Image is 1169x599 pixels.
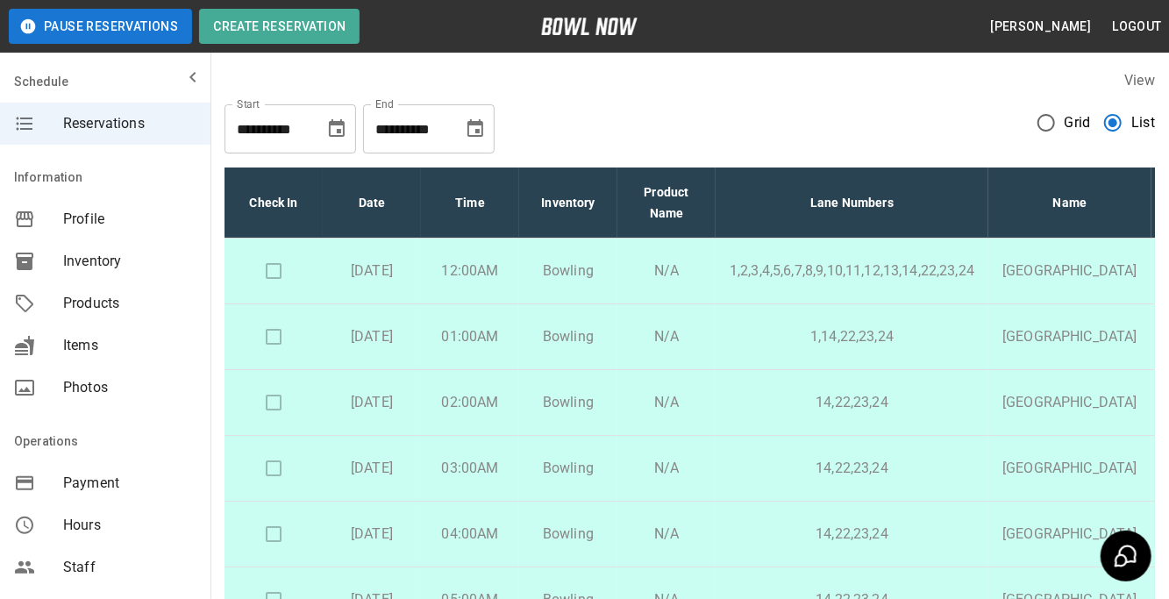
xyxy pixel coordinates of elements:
span: Photos [63,377,196,398]
p: 1,14,22,23,24 [730,326,974,347]
button: Choose date, selected date is Sep 22, 2025 [458,111,493,146]
p: N/A [631,392,702,413]
th: Time [421,168,519,239]
p: N/A [631,458,702,479]
p: [DATE] [337,260,407,282]
p: [DATE] [337,458,407,479]
p: [GEOGRAPHIC_DATA] [1002,326,1137,347]
span: Payment [63,473,196,494]
p: [DATE] [337,326,407,347]
p: [DATE] [337,392,407,413]
p: N/A [631,260,702,282]
p: N/A [631,326,702,347]
p: 03:00AM [435,458,505,479]
p: 02:00AM [435,392,505,413]
p: Bowling [533,392,603,413]
th: Product Name [617,168,716,239]
span: Items [63,335,196,356]
p: [GEOGRAPHIC_DATA] [1002,458,1137,479]
span: Reservations [63,113,196,134]
p: Bowling [533,260,603,282]
p: 04:00AM [435,524,505,545]
p: [DATE] [337,524,407,545]
p: Bowling [533,458,603,479]
th: Lane Numbers [716,168,988,239]
th: Name [988,168,1151,239]
p: 14,22,23,24 [730,458,974,479]
button: [PERSON_NAME] [983,11,1098,43]
th: Check In [225,168,323,239]
span: Staff [63,557,196,578]
th: Date [323,168,421,239]
span: Inventory [63,251,196,272]
p: 14,22,23,24 [730,524,974,545]
button: Logout [1106,11,1169,43]
span: Hours [63,515,196,536]
p: [GEOGRAPHIC_DATA] [1002,392,1137,413]
p: N/A [631,524,702,545]
p: 14,22,23,24 [730,392,974,413]
span: List [1131,112,1155,133]
p: [GEOGRAPHIC_DATA] [1002,524,1137,545]
p: Bowling [533,524,603,545]
label: View [1124,72,1155,89]
span: Profile [63,209,196,230]
p: 01:00AM [435,326,505,347]
p: 12:00AM [435,260,505,282]
p: Bowling [533,326,603,347]
th: Inventory [519,168,617,239]
button: Choose date, selected date is Aug 22, 2025 [319,111,354,146]
button: Create Reservation [199,9,360,44]
p: [GEOGRAPHIC_DATA] [1002,260,1137,282]
span: Products [63,293,196,314]
span: Grid [1065,112,1091,133]
img: logo [541,18,638,35]
p: 1,2,3,4,5,6,7,8,9,10,11,12,13,14,22,23,24 [730,260,974,282]
button: Pause Reservations [9,9,192,44]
